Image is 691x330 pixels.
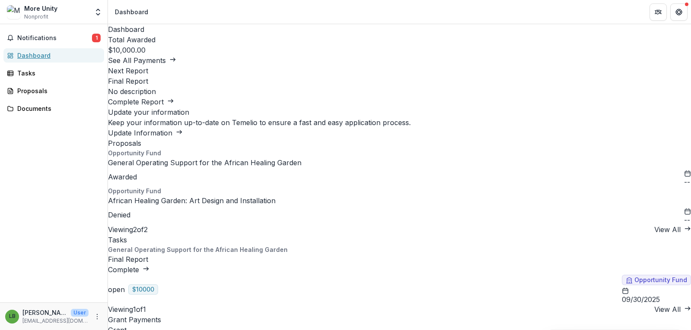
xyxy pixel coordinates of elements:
a: Proposals [3,84,104,98]
span: Awarded [108,173,137,181]
span: open [108,285,125,294]
button: Open entity switcher [92,3,104,21]
p: Viewing 1 of 1 [108,304,146,314]
div: Dashboard [17,51,97,60]
a: Final Report [108,255,148,264]
a: View All [654,224,691,235]
span: Notifications [17,35,92,42]
p: Opportunity Fund [108,148,691,157]
p: Opportunity Fund [108,186,691,195]
span: Denied [108,211,130,219]
p: No description [108,86,691,97]
button: More [92,311,102,322]
span: 09/30/2025 [622,295,691,304]
h3: $10,000.00 [108,45,691,55]
p: General Operating Support for the African Healing Garden [108,245,691,254]
span: -- [684,178,691,186]
p: [EMAIL_ADDRESS][DOMAIN_NAME] [22,317,89,325]
span: 1 [92,34,101,42]
button: Partners [650,3,667,21]
a: Tasks [3,66,104,80]
h2: Total Awarded [108,35,691,45]
div: More Unity [24,4,57,13]
h2: Grant Payments [108,314,691,325]
a: Documents [3,101,104,116]
a: Dashboard [3,48,104,63]
h2: Update your information [108,107,691,117]
p: [PERSON_NAME] [22,308,67,317]
button: See All Payments [108,55,176,66]
h2: Next Report [108,66,691,76]
p: Viewing 2 of 2 [108,224,148,235]
div: Tasks [17,69,97,78]
button: Notifications1 [3,31,104,45]
a: African Healing Garden: Art Design and Installation [108,196,276,205]
div: Dashboard [115,7,148,16]
span: -- [684,216,691,224]
a: Complete Report [108,97,174,106]
a: View All [654,304,691,314]
h2: Tasks [108,235,691,245]
span: $ 10000 [132,286,154,293]
a: General Operating Support for the African Healing Garden [108,158,301,167]
h3: Final Report [108,76,691,86]
a: Update Information [108,129,183,137]
nav: breadcrumb [111,6,152,18]
span: Opportunity Fund [634,277,687,284]
span: Nonprofit [24,13,48,21]
button: Get Help [670,3,688,21]
div: Proposals [17,86,97,95]
img: More Unity [7,5,21,19]
div: Documents [17,104,97,113]
a: Complete [108,265,149,274]
div: Lauren Beachom [9,314,16,319]
h1: Dashboard [108,24,691,35]
h2: Proposals [108,138,691,148]
p: User [71,309,89,317]
h3: Keep your information up-to-date on Temelio to ensure a fast and easy application process. [108,117,691,128]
